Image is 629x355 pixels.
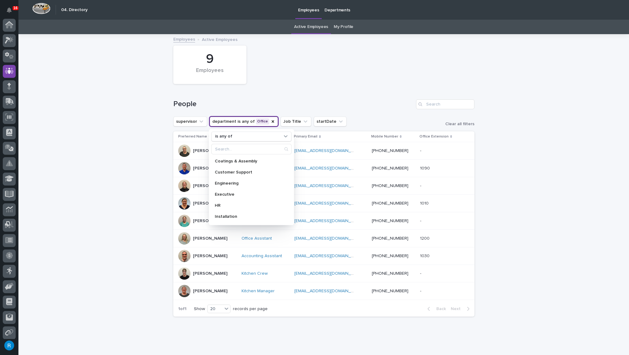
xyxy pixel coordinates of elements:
[416,99,474,109] input: Search
[433,307,446,311] span: Back
[423,306,448,312] button: Back
[193,253,227,259] p: [PERSON_NAME]
[420,200,430,206] p: 1010
[193,218,227,224] p: [PERSON_NAME]
[372,184,408,188] a: [PHONE_NUMBER]
[173,247,474,265] tr: [PERSON_NAME]Accounting Assistant [EMAIL_ADDRESS][DOMAIN_NAME] [PHONE_NUMBER]10301030
[215,203,281,207] p: HR
[210,117,278,126] button: department
[173,265,474,282] tr: [PERSON_NAME]Kitchen Crew [EMAIL_ADDRESS][DOMAIN_NAME] [PHONE_NUMBER]--
[233,306,268,312] p: records per page
[194,306,205,312] p: Show
[173,177,474,195] tr: [PERSON_NAME]Kitchen Crew [EMAIL_ADDRESS][DOMAIN_NAME] [PHONE_NUMBER]--
[451,307,464,311] span: Next
[420,182,423,189] p: -
[372,149,408,153] a: [PHONE_NUMBER]
[420,287,423,294] p: -
[294,20,328,34] a: Active Employees
[371,133,398,140] p: Mobile Number
[372,236,408,241] a: [PHONE_NUMBER]
[193,236,227,241] p: [PERSON_NAME]
[420,270,423,276] p: -
[193,148,227,154] p: [PERSON_NAME]
[32,3,50,14] img: Workspace Logo
[294,271,364,276] a: [EMAIL_ADDRESS][DOMAIN_NAME]
[193,166,227,171] p: [PERSON_NAME]
[420,252,431,259] p: 1030
[294,133,317,140] p: Primary Email
[173,35,195,42] a: Employees
[173,282,474,300] tr: [PERSON_NAME]Kitchen Manager [EMAIL_ADDRESS][DOMAIN_NAME] [PHONE_NUMBER]--
[419,133,449,140] p: Office Extension
[294,219,364,223] a: [EMAIL_ADDRESS][DOMAIN_NAME]
[420,147,423,154] p: -
[8,7,16,17] div: Notifications16
[184,51,236,67] div: 9
[215,159,281,163] p: Coatings & Assembly
[372,219,408,223] a: [PHONE_NUMBER]
[242,236,272,241] a: Office Assistant
[211,144,291,154] input: Search
[372,166,408,170] a: [PHONE_NUMBER]
[173,301,191,317] p: 1 of 1
[173,160,474,177] tr: [PERSON_NAME]CFO [EMAIL_ADDRESS][DOMAIN_NAME] [PHONE_NUMBER]10901090
[294,201,364,205] a: [EMAIL_ADDRESS][DOMAIN_NAME]
[420,217,423,224] p: -
[281,117,311,126] button: Job Title
[173,212,474,230] tr: [PERSON_NAME]Kitchen Crew [EMAIL_ADDRESS][DOMAIN_NAME] [PHONE_NUMBER]--
[61,7,88,13] h2: 04. Directory
[314,117,347,126] button: startDate
[420,165,431,171] p: 1090
[294,166,364,170] a: [EMAIL_ADDRESS][DOMAIN_NAME]
[294,289,364,293] a: [EMAIL_ADDRESS][DOMAIN_NAME]
[334,20,353,34] a: My Profile
[173,230,474,247] tr: [PERSON_NAME]Office Assistant [EMAIL_ADDRESS][DOMAIN_NAME] [PHONE_NUMBER]12001200
[242,289,275,294] a: Kitchen Manager
[178,133,207,140] p: Preferred Name
[173,142,474,160] tr: [PERSON_NAME]Kitchen Crew [EMAIL_ADDRESS][DOMAIN_NAME] [PHONE_NUMBER]--
[215,181,281,185] p: Engineering
[242,271,268,276] a: Kitchen Crew
[294,254,364,258] a: [EMAIL_ADDRESS][DOMAIN_NAME]
[215,214,281,218] p: Installation
[215,170,281,174] p: Customer Support
[173,100,414,109] h1: People
[208,306,222,312] div: 20
[184,67,236,80] div: Employees
[294,236,364,241] a: [EMAIL_ADDRESS][DOMAIN_NAME]
[372,289,408,293] a: [PHONE_NUMBER]
[193,201,227,206] p: [PERSON_NAME]
[202,36,238,42] p: Active Employees
[440,122,474,126] button: Clear all filters
[420,235,431,241] p: 1200
[372,271,408,276] a: [PHONE_NUMBER]
[3,339,16,352] button: users-avatar
[3,4,16,17] button: Notifications
[193,289,227,294] p: [PERSON_NAME]
[294,184,364,188] a: [EMAIL_ADDRESS][DOMAIN_NAME]
[193,183,227,189] p: [PERSON_NAME]
[173,195,474,212] tr: [PERSON_NAME]Office Manager [EMAIL_ADDRESS][DOMAIN_NAME] [PHONE_NUMBER]10101010
[215,134,232,139] p: is any of
[14,6,18,10] p: 16
[372,254,408,258] a: [PHONE_NUMBER]
[193,271,227,276] p: [PERSON_NAME]
[173,117,207,126] button: supervisor
[215,192,281,196] p: Executive
[372,201,408,205] a: [PHONE_NUMBER]
[294,149,364,153] a: [EMAIL_ADDRESS][DOMAIN_NAME]
[445,122,474,126] span: Clear all filters
[242,253,282,259] a: Accounting Assistant
[448,306,474,312] button: Next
